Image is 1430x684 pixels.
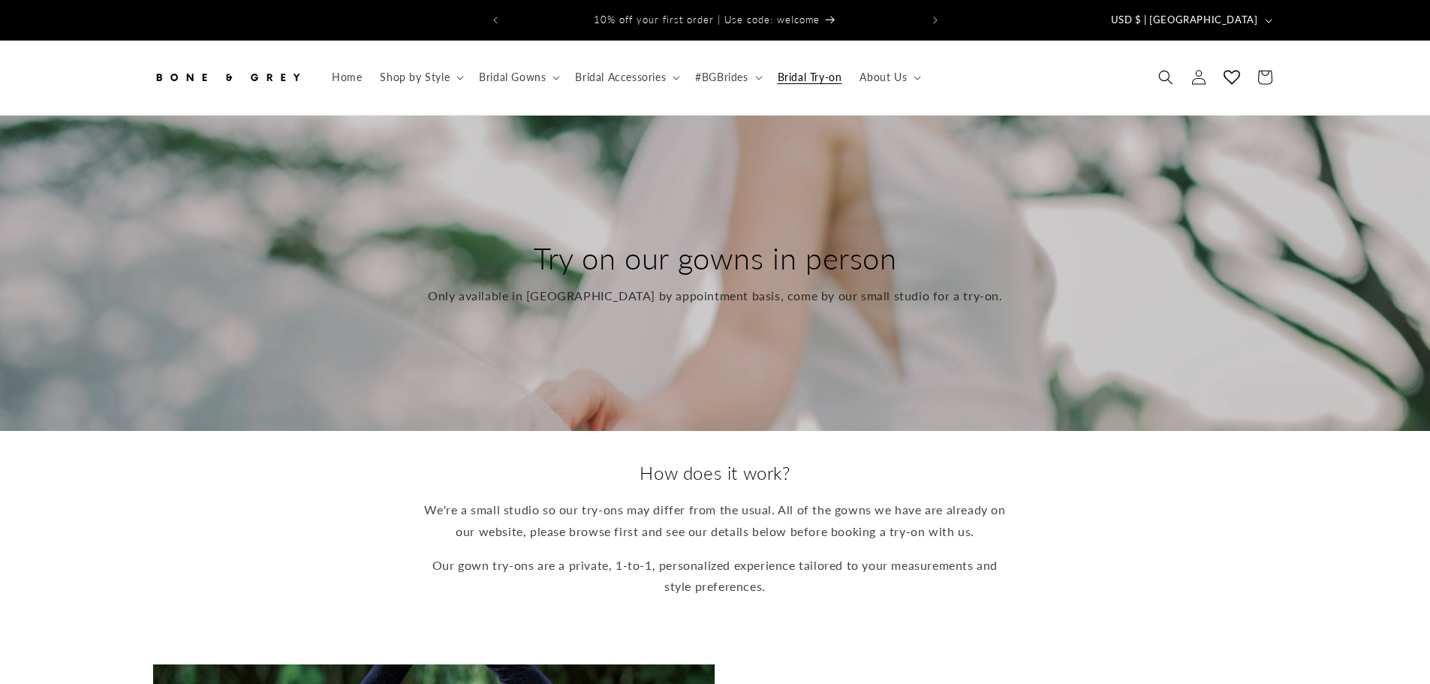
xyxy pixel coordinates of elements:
summary: Shop by Style [371,62,470,93]
h2: How does it work? [423,461,1008,484]
span: #BGBrides [695,71,748,84]
summary: #BGBrides [686,62,768,93]
a: Bone and Grey Bridal [146,56,308,100]
p: We're a small studio so our try-ons may differ from the usual. All of the gowns we have are alrea... [423,499,1008,543]
span: Bridal Accessories [575,71,666,84]
span: About Us [860,71,907,84]
span: 10% off your first order | Use code: welcome [594,14,820,26]
button: Next announcement [919,6,952,35]
span: Bridal Try-on [778,71,842,84]
img: Bone and Grey Bridal [152,61,303,94]
a: Home [323,62,371,93]
a: Bridal Try-on [769,62,851,93]
span: Home [332,71,362,84]
summary: About Us [850,62,927,93]
button: Previous announcement [479,6,512,35]
summary: Search [1149,61,1182,94]
summary: Bridal Accessories [566,62,686,93]
p: Our gown try-ons are a private, 1-to-1, personalized experience tailored to your measurements and... [423,555,1008,598]
span: Shop by Style [380,71,450,84]
summary: Bridal Gowns [470,62,566,93]
p: Only available in [GEOGRAPHIC_DATA] by appointment basis, come by our small studio for a try-on. [428,285,1003,307]
h2: Try on our gowns in person [428,239,1003,278]
button: USD $ | [GEOGRAPHIC_DATA] [1102,6,1278,35]
span: Bridal Gowns [479,71,546,84]
span: USD $ | [GEOGRAPHIC_DATA] [1111,13,1258,28]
